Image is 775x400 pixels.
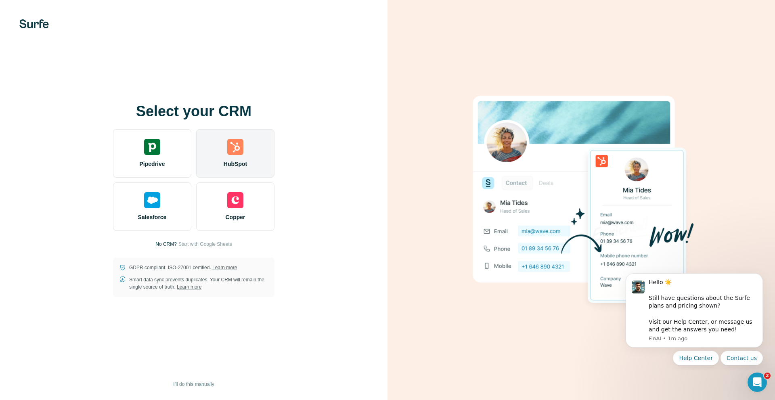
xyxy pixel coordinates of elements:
[468,83,694,317] img: HUBSPOT image
[129,276,268,291] p: Smart data sync prevents duplicates. Your CRM will remain the single source of truth.
[168,378,220,390] button: I’ll do this manually
[129,264,237,271] p: GDPR compliant. ISO-27001 certified.
[113,103,274,119] h1: Select your CRM
[748,373,767,392] iframe: Intercom live chat
[177,284,201,290] a: Learn more
[178,241,232,248] button: Start with Google Sheets
[155,241,177,248] p: No CRM?
[614,266,775,370] iframe: Intercom notifications message
[764,373,771,379] span: 2
[227,139,243,155] img: hubspot's logo
[144,192,160,208] img: salesforce's logo
[227,192,243,208] img: copper's logo
[144,139,160,155] img: pipedrive's logo
[212,265,237,270] a: Learn more
[226,213,245,221] span: Copper
[19,19,49,28] img: Surfe's logo
[173,381,214,388] span: I’ll do this manually
[139,160,165,168] span: Pipedrive
[224,160,247,168] span: HubSpot
[138,213,167,221] span: Salesforce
